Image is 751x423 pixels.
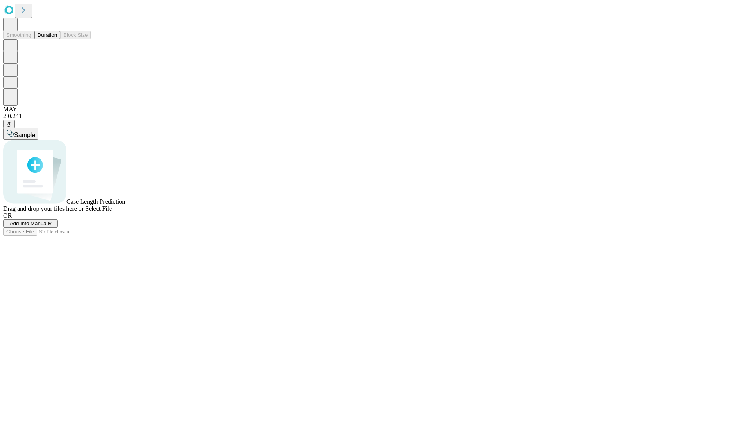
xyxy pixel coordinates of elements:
[66,198,125,205] span: Case Length Prediction
[3,106,748,113] div: MAY
[85,205,112,212] span: Select File
[3,31,34,39] button: Smoothing
[3,120,15,128] button: @
[14,132,35,138] span: Sample
[3,205,84,212] span: Drag and drop your files here or
[60,31,91,39] button: Block Size
[34,31,60,39] button: Duration
[3,212,12,219] span: OR
[3,219,58,228] button: Add Info Manually
[10,221,52,226] span: Add Info Manually
[6,121,12,127] span: @
[3,113,748,120] div: 2.0.241
[3,128,38,140] button: Sample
